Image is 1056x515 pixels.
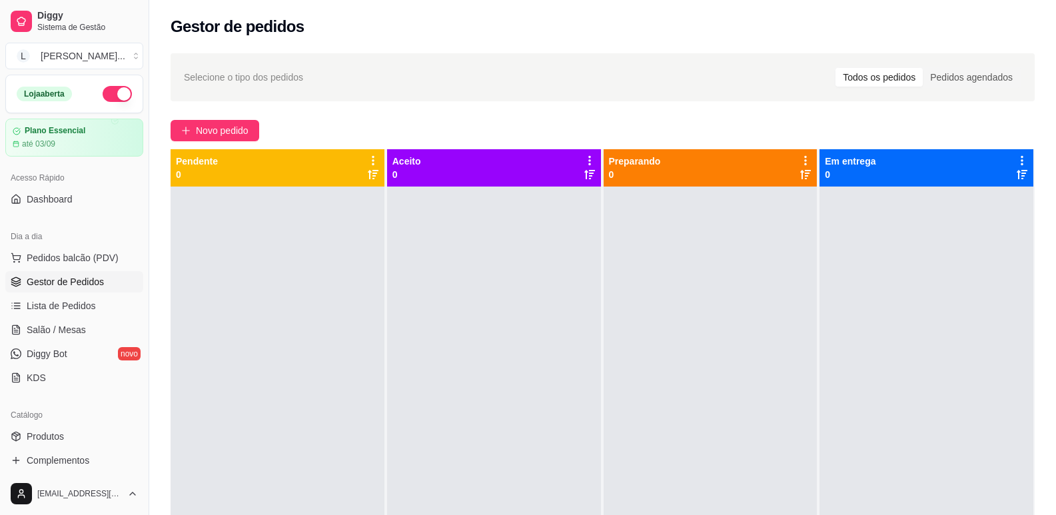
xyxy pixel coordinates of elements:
[825,168,875,181] p: 0
[27,430,64,443] span: Produtos
[609,155,661,168] p: Preparando
[37,488,122,499] span: [EMAIL_ADDRESS][DOMAIN_NAME]
[609,168,661,181] p: 0
[5,43,143,69] button: Select a team
[184,70,303,85] span: Selecione o tipo dos pedidos
[27,251,119,264] span: Pedidos balcão (PDV)
[5,167,143,189] div: Acesso Rápido
[5,426,143,447] a: Produtos
[17,49,30,63] span: L
[5,319,143,340] a: Salão / Mesas
[27,371,46,384] span: KDS
[27,299,96,312] span: Lista de Pedidos
[41,49,125,63] div: [PERSON_NAME] ...
[5,343,143,364] a: Diggy Botnovo
[27,347,67,360] span: Diggy Bot
[5,5,143,37] a: DiggySistema de Gestão
[5,119,143,157] a: Plano Essencialaté 03/09
[5,450,143,471] a: Complementos
[5,295,143,316] a: Lista de Pedidos
[5,478,143,510] button: [EMAIL_ADDRESS][DOMAIN_NAME]
[835,68,923,87] div: Todos os pedidos
[392,155,421,168] p: Aceito
[392,168,421,181] p: 0
[27,275,104,288] span: Gestor de Pedidos
[825,155,875,168] p: Em entrega
[176,155,218,168] p: Pendente
[5,189,143,210] a: Dashboard
[5,367,143,388] a: KDS
[171,16,304,37] h2: Gestor de pedidos
[27,323,86,336] span: Salão / Mesas
[5,247,143,268] button: Pedidos balcão (PDV)
[25,126,85,136] article: Plano Essencial
[103,86,132,102] button: Alterar Status
[171,120,259,141] button: Novo pedido
[5,404,143,426] div: Catálogo
[176,168,218,181] p: 0
[923,68,1020,87] div: Pedidos agendados
[37,22,138,33] span: Sistema de Gestão
[196,123,249,138] span: Novo pedido
[181,126,191,135] span: plus
[27,454,89,467] span: Complementos
[17,87,72,101] div: Loja aberta
[5,271,143,292] a: Gestor de Pedidos
[27,193,73,206] span: Dashboard
[5,226,143,247] div: Dia a dia
[22,139,55,149] article: até 03/09
[37,10,138,22] span: Diggy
